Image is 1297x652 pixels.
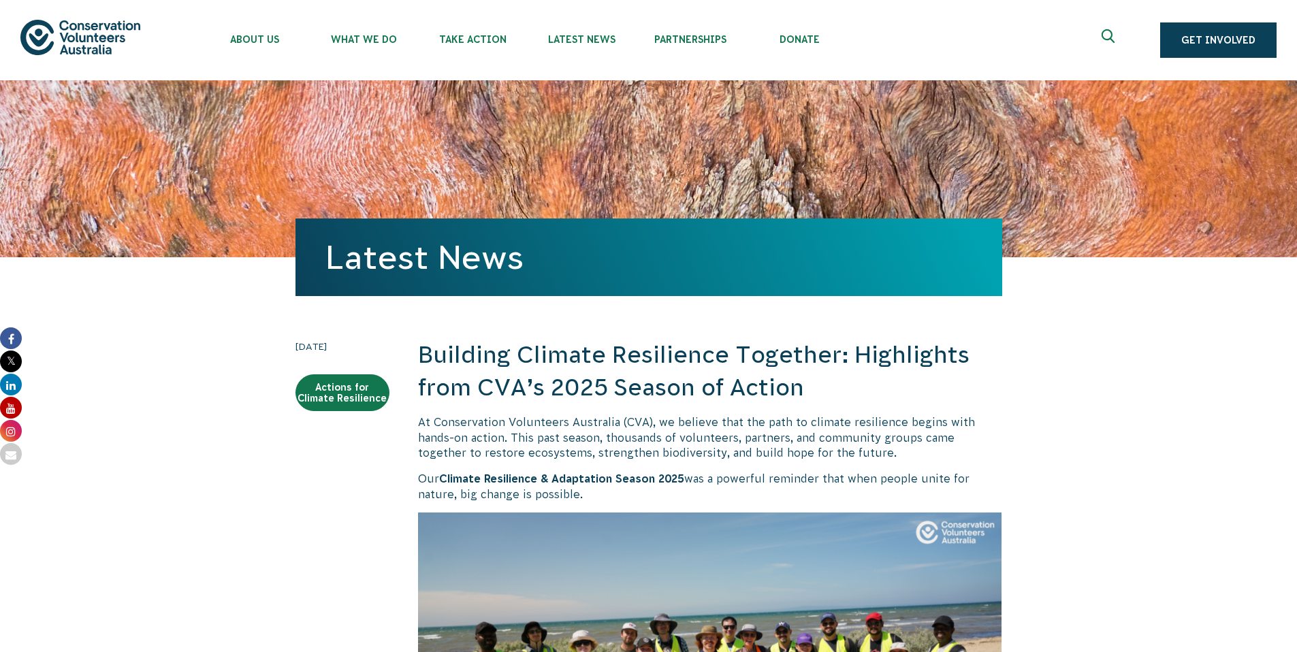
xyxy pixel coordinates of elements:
[295,339,389,354] time: [DATE]
[418,34,527,45] span: Take Action
[418,414,1002,460] p: At Conservation Volunteers Australia (CVA), we believe that the path to climate resilience begins...
[636,34,745,45] span: Partnerships
[1093,24,1126,56] button: Expand search box Close search box
[1160,22,1277,58] a: Get Involved
[295,374,389,411] a: Actions for Climate Resilience
[325,239,524,276] a: Latest News
[439,472,684,485] b: Climate Resilience & Adaptation Season 2025
[309,34,418,45] span: What We Do
[1102,29,1119,51] span: Expand search box
[418,339,1002,404] h2: Building Climate Resilience Together: Highlights from CVA’s 2025 Season of Action
[527,34,636,45] span: Latest News
[20,20,140,54] img: logo.svg
[418,471,1002,502] p: Our was a powerful reminder that when people unite for nature, big change is possible.
[745,34,854,45] span: Donate
[200,34,309,45] span: About Us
